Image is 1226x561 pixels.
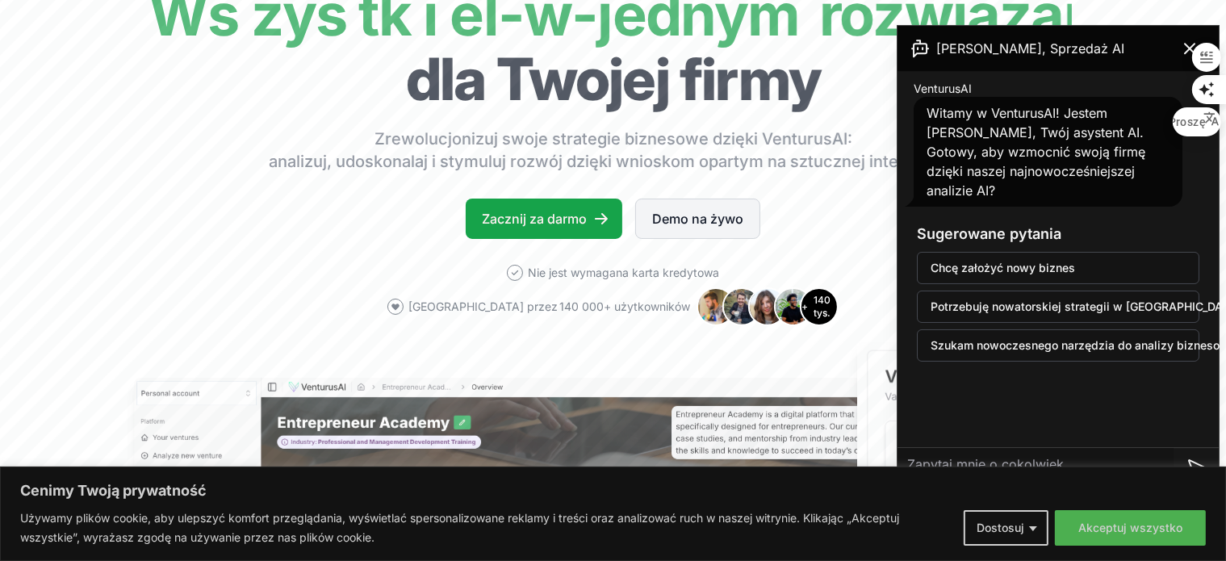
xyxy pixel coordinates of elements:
font: Akceptuj wszystko [1078,521,1182,534]
font: Cenimy Twoją prywatność [20,482,207,499]
img: Awatar 4 [774,287,813,326]
button: Szukam nowoczesnego narzędzia do analizy biznesowej [917,329,1199,362]
button: Chcę założyć nowy biznes [917,252,1199,284]
font: Zacznij za darmo [482,211,587,227]
button: Dostosuj [964,510,1048,546]
font: Dostosuj [977,521,1024,534]
img: Awatar 1 [697,287,735,326]
img: Awatar 3 [748,287,787,326]
a: Zacznij za darmo [466,199,622,239]
font: Sugerowane pytania [917,225,1061,242]
button: Potrzebuję nowatorskiej strategii w [GEOGRAPHIC_DATA] [917,291,1199,323]
font: [PERSON_NAME], Sprzedaż AI [936,40,1124,57]
font: Witamy w VenturusAI! Jestem [PERSON_NAME], Twój asystent AI. Gotowy, aby wzmocnić swoją firmę dzi... [927,105,1145,199]
a: Demo na żywo [635,199,760,239]
font: Chcę założyć nowy biznes [931,261,1075,274]
font: VenturusAI [914,82,972,95]
button: Akceptuj wszystko [1055,510,1206,546]
font: Demo na żywo [652,211,743,227]
font: Używamy plików cookie, aby ulepszyć komfort przeglądania, wyświetlać spersonalizowane reklamy i t... [20,511,899,544]
img: Awatar 2 [722,287,761,326]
